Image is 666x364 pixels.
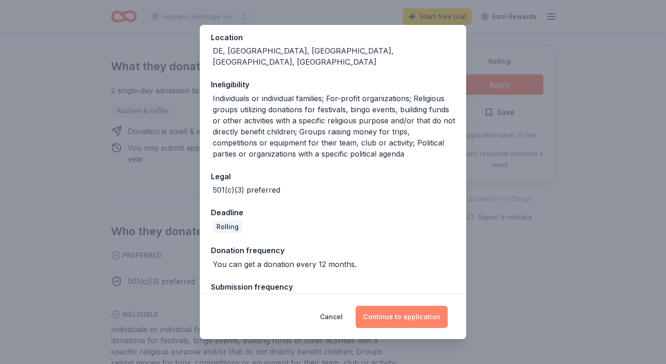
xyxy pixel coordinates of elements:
[211,79,455,91] div: Ineligibility
[211,170,455,182] div: Legal
[211,206,455,218] div: Deadline
[320,306,343,328] button: Cancel
[211,281,455,293] div: Submission frequency
[213,184,280,195] div: 501(c)(3) preferred
[213,220,242,233] div: Rolling
[211,244,455,256] div: Donation frequency
[213,259,357,270] div: You can get a donation every 12 months.
[211,31,455,43] div: Location
[213,93,455,159] div: Individuals or individual families; For-profit organizations; Religious groups utilizing donation...
[213,45,455,67] div: DE, [GEOGRAPHIC_DATA], [GEOGRAPHIC_DATA], [GEOGRAPHIC_DATA], [GEOGRAPHIC_DATA]
[356,306,448,328] button: Continue to application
